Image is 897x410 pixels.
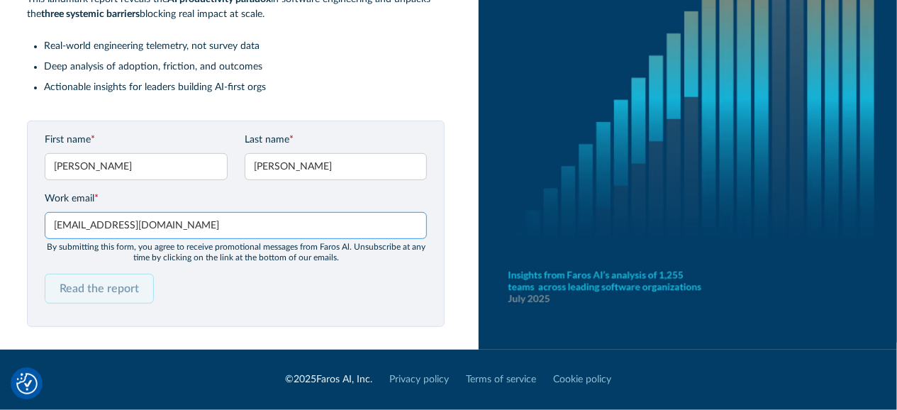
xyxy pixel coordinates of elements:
[45,242,428,262] div: By submitting this form, you agree to receive promotional messages from Faros Al. Unsubscribe at ...
[16,373,38,394] img: Revisit consent button
[390,372,450,387] a: Privacy policy
[44,60,445,74] li: Deep analysis of adoption, friction, and outcomes
[245,133,428,148] label: Last name
[294,375,317,384] span: 2025
[16,373,38,394] button: Cookie Settings
[41,9,140,19] strong: three systemic barriers
[286,372,373,387] div: © Faros AI, Inc.
[45,133,428,315] form: Email Form
[554,372,612,387] a: Cookie policy
[45,133,228,148] label: First name
[45,274,154,304] input: Read the report
[44,80,445,95] li: Actionable insights for leaders building AI-first orgs
[44,39,445,54] li: Real-world engineering telemetry, not survey data
[45,192,428,206] label: Work email
[467,372,537,387] a: Terms of service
